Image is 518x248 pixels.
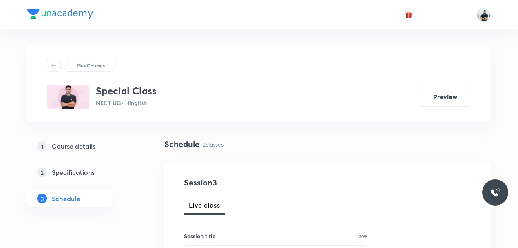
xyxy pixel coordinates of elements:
p: 2 classes [203,140,224,149]
p: 2 [37,168,47,177]
p: 3 [37,194,47,203]
h5: Course details [52,141,95,151]
img: Company Logo [27,9,93,19]
h6: Session title [184,232,216,240]
p: Plus Courses [77,62,105,69]
h4: Schedule [164,138,199,150]
img: ttu [490,188,500,197]
h5: Specifications [52,168,95,177]
a: Company Logo [27,9,93,21]
button: Preview [419,87,471,107]
img: avatar [405,11,412,18]
h5: Schedule [52,194,80,203]
p: NEET UG • Hinglish [96,98,157,107]
button: avatar [402,8,415,21]
img: ecb63e1f99304f848944acecb0538a27.jpg [47,85,89,109]
h3: Special Class [96,85,157,97]
p: 0/99 [359,234,367,238]
p: 1 [37,141,47,151]
a: 2Specifications [27,164,138,181]
span: Live class [189,200,220,210]
img: URVIK PATEL [477,8,491,22]
h4: Session 3 [184,177,333,189]
a: 1Course details [27,138,138,154]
